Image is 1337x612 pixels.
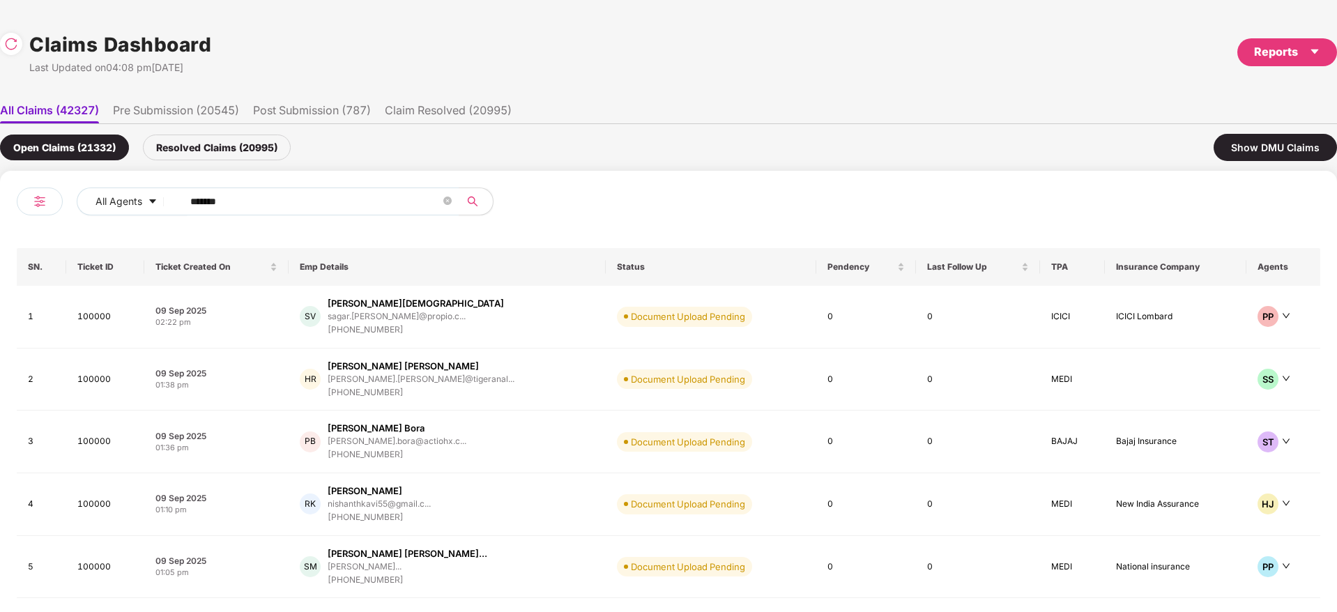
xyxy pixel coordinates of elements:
[289,248,605,286] th: Emp Details
[1214,134,1337,161] div: Show DMU Claims
[1258,369,1278,390] div: SS
[66,248,144,286] th: Ticket ID
[328,374,514,383] div: [PERSON_NAME].[PERSON_NAME]@tigeranal...
[816,248,916,286] th: Pendency
[155,555,277,567] div: 09 Sep 2025
[1040,349,1106,411] td: MEDI
[1254,43,1320,61] div: Reports
[1105,248,1246,286] th: Insurance Company
[17,349,66,411] td: 2
[631,372,745,386] div: Document Upload Pending
[143,135,291,160] div: Resolved Claims (20995)
[17,411,66,473] td: 3
[148,197,158,208] span: caret-down
[29,29,211,60] h1: Claims Dashboard
[1282,562,1290,570] span: down
[144,248,289,286] th: Ticket Created On
[66,536,144,599] td: 100000
[916,536,1040,599] td: 0
[328,499,431,508] div: nishanthkavi55@gmail.c...
[328,360,479,373] div: [PERSON_NAME] [PERSON_NAME]
[328,511,431,524] div: [PHONE_NUMBER]
[459,196,486,207] span: search
[300,494,321,514] div: RK
[17,473,66,536] td: 4
[631,309,745,323] div: Document Upload Pending
[328,312,466,321] div: sagar.[PERSON_NAME]@propio.c...
[916,248,1040,286] th: Last Follow Up
[300,556,321,577] div: SM
[443,195,452,208] span: close-circle
[328,574,487,587] div: [PHONE_NUMBER]
[1040,473,1106,536] td: MEDI
[155,379,277,391] div: 01:38 pm
[155,504,277,516] div: 01:10 pm
[1282,312,1290,320] span: down
[916,411,1040,473] td: 0
[17,286,66,349] td: 1
[31,193,48,210] img: svg+xml;base64,PHN2ZyB4bWxucz0iaHR0cDovL3d3dy53My5vcmcvMjAwMC9zdmciIHdpZHRoPSIyNCIgaGVpZ2h0PSIyNC...
[155,567,277,579] div: 01:05 pm
[4,37,18,51] img: svg+xml;base64,PHN2ZyBpZD0iUmVsb2FkLTMyeDMyIiB4bWxucz0iaHR0cDovL3d3dy53My5vcmcvMjAwMC9zdmciIHdpZH...
[328,436,466,445] div: [PERSON_NAME].bora@actiohx.c...
[328,386,514,399] div: [PHONE_NUMBER]
[927,261,1018,273] span: Last Follow Up
[1105,411,1246,473] td: Bajaj Insurance
[95,194,142,209] span: All Agents
[328,484,402,498] div: [PERSON_NAME]
[816,536,916,599] td: 0
[1282,499,1290,507] span: down
[1282,374,1290,383] span: down
[1282,437,1290,445] span: down
[155,261,267,273] span: Ticket Created On
[1040,411,1106,473] td: BAJAJ
[328,323,504,337] div: [PHONE_NUMBER]
[816,349,916,411] td: 0
[17,536,66,599] td: 5
[328,297,504,310] div: [PERSON_NAME][DEMOGRAPHIC_DATA]
[253,103,371,123] li: Post Submission (787)
[631,435,745,449] div: Document Upload Pending
[916,473,1040,536] td: 0
[155,430,277,442] div: 09 Sep 2025
[816,473,916,536] td: 0
[66,473,144,536] td: 100000
[17,248,66,286] th: SN.
[443,197,452,205] span: close-circle
[1040,536,1106,599] td: MEDI
[155,367,277,379] div: 09 Sep 2025
[155,305,277,316] div: 09 Sep 2025
[66,286,144,349] td: 100000
[29,60,211,75] div: Last Updated on 04:08 pm[DATE]
[300,431,321,452] div: PB
[631,497,745,511] div: Document Upload Pending
[1040,286,1106,349] td: ICICI
[300,369,321,390] div: HR
[606,248,816,286] th: Status
[113,103,239,123] li: Pre Submission (20545)
[1105,286,1246,349] td: ICICI Lombard
[1258,306,1278,327] div: PP
[916,286,1040,349] td: 0
[155,316,277,328] div: 02:22 pm
[328,562,402,571] div: [PERSON_NAME]...
[816,411,916,473] td: 0
[916,349,1040,411] td: 0
[1258,431,1278,452] div: ST
[1105,473,1246,536] td: New India Assurance
[1309,46,1320,57] span: caret-down
[66,411,144,473] td: 100000
[328,448,466,461] div: [PHONE_NUMBER]
[66,349,144,411] td: 100000
[1040,248,1106,286] th: TPA
[77,188,188,215] button: All Agentscaret-down
[1105,536,1246,599] td: National insurance
[300,306,321,327] div: SV
[1246,248,1320,286] th: Agents
[1258,494,1278,514] div: HJ
[328,422,425,435] div: [PERSON_NAME] Bora
[631,560,745,574] div: Document Upload Pending
[459,188,494,215] button: search
[328,547,487,560] div: [PERSON_NAME] [PERSON_NAME]...
[827,261,894,273] span: Pendency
